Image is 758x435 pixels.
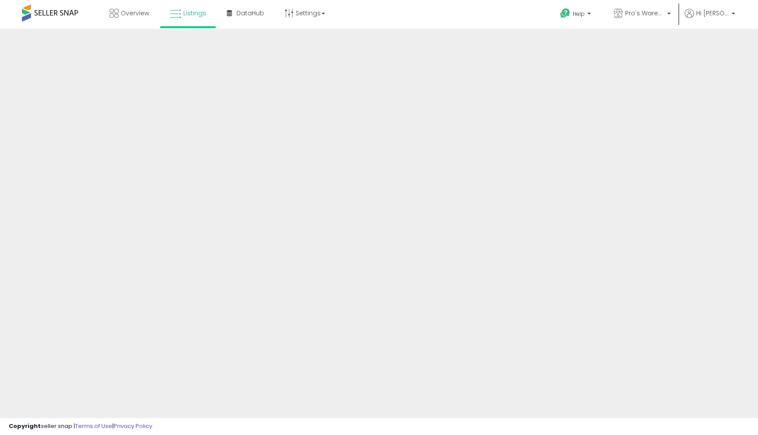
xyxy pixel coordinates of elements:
[121,9,149,18] span: Overview
[560,8,571,19] i: Get Help
[183,9,206,18] span: Listings
[685,9,735,29] a: Hi [PERSON_NAME]
[696,9,729,18] span: Hi [PERSON_NAME]
[573,10,585,18] span: Help
[553,1,600,29] a: Help
[625,9,665,18] span: Pro's Warehouse
[236,9,264,18] span: DataHub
